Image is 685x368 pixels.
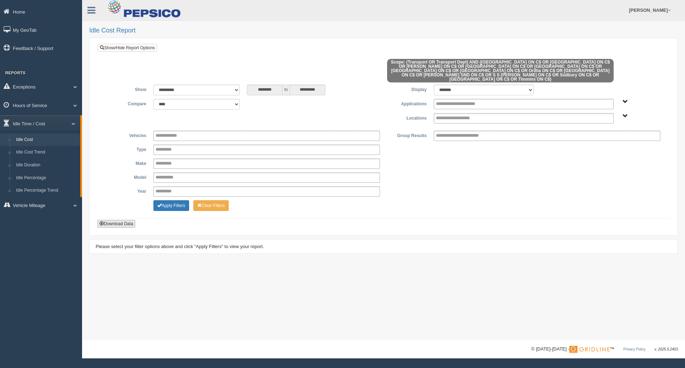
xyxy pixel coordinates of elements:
[531,346,678,353] div: © [DATE]-[DATE] - ™
[103,186,150,195] label: Year
[569,346,610,353] img: Gridline
[13,172,80,185] a: Idle Percentage
[384,131,430,139] label: Group Results
[98,44,157,52] a: Show/Hide Report Options
[103,172,150,181] label: Model
[13,146,80,159] a: Idle Cost Trend
[153,200,189,211] button: Change Filter Options
[623,347,645,351] a: Privacy Policy
[103,85,150,93] label: Show
[13,159,80,172] a: Idle Duration
[13,133,80,146] a: Idle Cost
[283,85,290,95] span: to
[103,131,150,139] label: Vehicles
[89,27,678,34] h2: Idle Cost Report
[103,158,150,167] label: Make
[103,145,150,153] label: Type
[655,347,678,351] span: v. 2025.5.2403
[96,244,264,249] span: Please select your filter options above and click "Apply Filters" to view your report.
[384,113,430,122] label: Locations
[387,59,614,82] span: Scope: (Transport OR Transport Dept) AND ([GEOGRAPHIC_DATA] ON C$ OR [GEOGRAPHIC_DATA] ON C$ OR [...
[97,220,135,228] button: Download Data
[384,85,430,93] label: Display
[193,200,229,211] button: Change Filter Options
[103,99,150,107] label: Compare
[13,184,80,197] a: Idle Percentage Trend
[384,99,430,107] label: Applications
